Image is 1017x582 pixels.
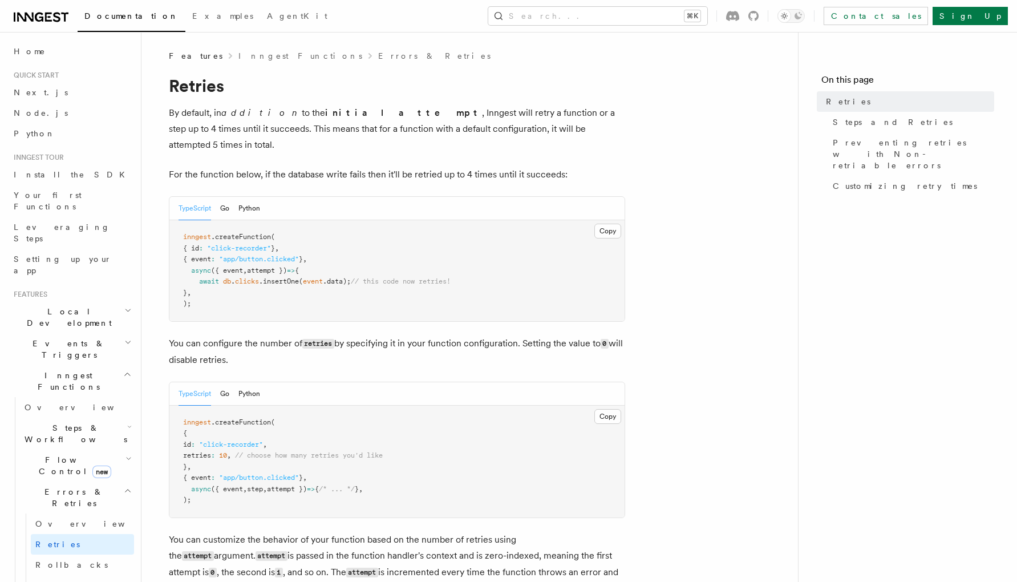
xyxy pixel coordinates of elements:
span: attempt }) [267,485,307,493]
code: 0 [209,568,217,577]
span: ( [299,277,303,285]
span: ({ event [211,266,243,274]
span: Inngest tour [9,153,64,162]
span: id [183,440,191,448]
span: ({ event [211,485,243,493]
span: Local Development [9,306,124,329]
span: step [247,485,263,493]
button: Copy [594,224,621,239]
button: Errors & Retries [20,482,134,514]
span: } [299,255,303,263]
span: Flow Control [20,454,125,477]
a: Install the SDK [9,164,134,185]
span: : [211,451,215,459]
span: , [359,485,363,493]
span: , [263,440,267,448]
span: "app/button.clicked" [219,255,299,263]
span: .data); [323,277,351,285]
a: Steps and Retries [828,112,994,132]
a: Overview [20,397,134,418]
button: Go [220,382,229,406]
span: inngest [183,233,211,241]
span: .createFunction [211,233,271,241]
button: Local Development [9,301,134,333]
span: , [303,255,307,263]
a: Next.js [9,82,134,103]
code: 0 [601,339,609,349]
span: => [287,266,295,274]
button: TypeScript [179,197,211,220]
span: new [92,466,111,478]
em: addition [221,107,302,118]
button: Go [220,197,229,220]
a: Retries [31,534,134,555]
span: Inngest Functions [9,370,123,393]
a: Inngest Functions [238,50,362,62]
span: clicks [235,277,259,285]
span: retries [183,451,211,459]
span: { event [183,255,211,263]
button: Toggle dark mode [777,9,805,23]
span: { id [183,244,199,252]
span: 10 [219,451,227,459]
span: ); [183,300,191,308]
span: } [183,289,187,297]
span: Features [169,50,222,62]
p: You can configure the number of by specifying it in your function configuration. Setting the valu... [169,336,625,368]
span: inngest [183,418,211,426]
span: .insertOne [259,277,299,285]
code: retries [302,339,334,349]
span: async [191,485,211,493]
a: Sign Up [933,7,1008,25]
span: Setting up your app [14,254,112,275]
span: , [303,474,307,482]
span: Retries [826,96,870,107]
button: Search...⌘K [488,7,707,25]
span: } [183,463,187,471]
span: Python [14,129,55,138]
span: : [211,255,215,263]
span: Documentation [84,11,179,21]
span: ( [271,418,275,426]
span: { [183,429,187,437]
span: Preventing retries with Non-retriable errors [833,137,994,171]
a: Node.js [9,103,134,123]
code: attempt [346,568,378,577]
span: Steps and Retries [833,116,953,128]
a: Setting up your app [9,249,134,281]
span: Overview [25,403,142,412]
a: Contact sales [824,7,928,25]
kbd: ⌘K [684,10,700,22]
span: "click-recorder" [207,244,271,252]
a: Retries [821,91,994,112]
h4: On this page [821,73,994,91]
a: Customizing retry times [828,176,994,196]
button: Python [238,197,260,220]
span: } [299,474,303,482]
span: Next.js [14,88,68,97]
span: , [243,266,247,274]
span: => [307,485,315,493]
strong: initial attempt [325,107,482,118]
span: , [263,485,267,493]
span: Steps & Workflows [20,422,127,445]
button: Copy [594,409,621,424]
span: async [191,266,211,274]
span: attempt }) [247,266,287,274]
span: Overview [35,519,153,528]
button: Python [238,382,260,406]
a: Documentation [78,3,185,32]
span: // this code now retries! [351,277,451,285]
span: ( [271,233,275,241]
a: Rollbacks [31,555,134,575]
span: Install the SDK [14,170,132,179]
a: Overview [31,514,134,534]
span: AgentKit [267,11,327,21]
h1: Retries [169,75,625,96]
span: : [199,244,203,252]
code: 1 [275,568,283,577]
span: { event [183,474,211,482]
a: Your first Functions [9,185,134,217]
span: // choose how many retries you'd like [235,451,383,459]
span: Quick start [9,71,59,80]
